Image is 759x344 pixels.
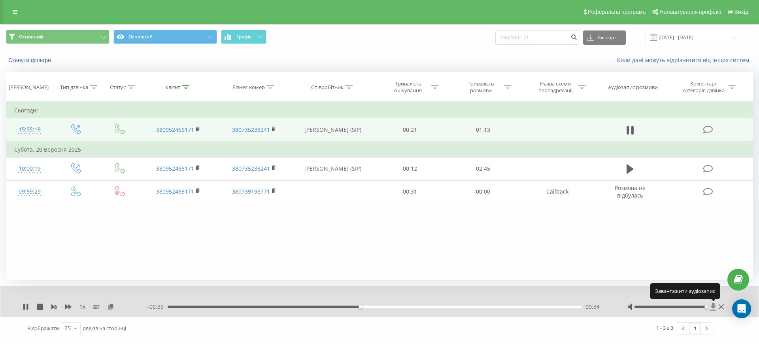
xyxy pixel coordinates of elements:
[9,84,49,91] div: [PERSON_NAME]
[64,324,71,332] div: 25
[221,30,266,44] button: Графік
[659,9,721,15] span: Налаштування профілю
[83,325,126,332] span: рядків на сторінці
[60,84,88,91] div: Тип дзвінка
[156,165,194,172] a: 380952466171
[656,324,673,332] div: 1 - 3 з 3
[615,184,646,199] span: Розмова не відбулась
[585,303,600,311] span: 00:34
[110,84,126,91] div: Статус
[14,184,45,200] div: 09:59:29
[534,80,576,94] div: Назва схеми переадресації
[113,30,217,44] button: Основний
[14,161,45,177] div: 10:00:19
[6,103,753,118] td: Сьогодні
[446,180,519,203] td: 00:00
[311,84,344,91] div: Співробітник
[588,9,646,15] span: Реферальна програма
[6,57,55,64] button: Скинути фільтри
[608,84,658,91] div: Аудіозапис розмови
[19,34,43,40] span: Основний
[232,84,265,91] div: Бізнес номер
[734,9,748,15] span: Вихід
[583,30,626,45] button: Експорт
[292,118,374,142] td: [PERSON_NAME] (SIP)
[14,122,45,137] div: 15:55:18
[650,283,720,299] div: Завантажити аудіозапис
[374,118,446,142] td: 00:21
[374,180,446,203] td: 00:31
[156,126,194,133] a: 380952466171
[6,30,110,44] button: Основний
[519,180,595,203] td: Callback
[236,34,252,40] span: Графік
[147,303,168,311] span: - 00:39
[460,80,502,94] div: Тривалість розмови
[359,305,362,308] div: Accessibility label
[79,303,85,311] span: 1 x
[232,188,270,195] a: 380739193771
[704,305,708,308] div: Accessibility label
[156,188,194,195] a: 380952466171
[732,299,751,318] div: Open Intercom Messenger
[446,118,519,142] td: 01:13
[232,165,270,172] a: 380735238241
[6,142,753,158] td: Субота, 20 Вересня 2025
[617,56,753,64] a: Коли дані можуть відрізнятися вiд інших систем
[292,157,374,180] td: [PERSON_NAME] (SIP)
[374,157,446,180] td: 00:12
[387,80,429,94] div: Тривалість очікування
[495,30,579,45] input: Пошук за номером
[232,126,270,133] a: 380735238241
[446,157,519,180] td: 02:45
[165,84,180,91] div: Клієнт
[27,325,59,332] span: Відображати
[689,323,701,334] a: 1
[680,80,727,94] div: Коментар/категорія дзвінка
